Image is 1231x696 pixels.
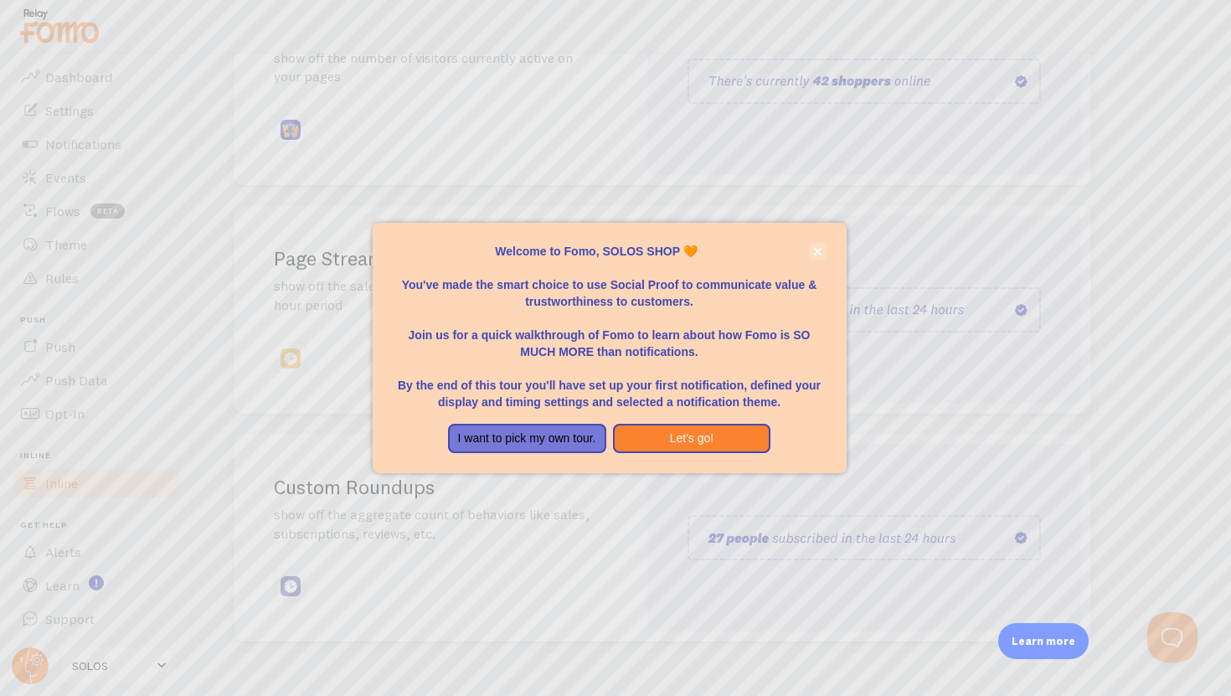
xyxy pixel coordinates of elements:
[393,310,827,360] p: Join us for a quick walkthrough of Fomo to learn about how Fomo is SO MUCH MORE than notifications.
[393,360,827,410] p: By the end of this tour you'll have set up your first notification, defined your display and timi...
[1012,633,1075,649] p: Learn more
[809,243,827,260] button: close,
[998,623,1089,659] div: Learn more
[613,424,771,454] button: Let's go!
[393,260,827,310] p: You've made the smart choice to use Social Proof to communicate value & trustworthiness to custom...
[373,223,847,474] div: Welcome to Fomo, SOLOS SHOP 🧡You&amp;#39;ve made the smart choice to use Social Proof to communic...
[393,243,827,260] p: Welcome to Fomo, SOLOS SHOP 🧡
[448,424,606,454] button: I want to pick my own tour.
